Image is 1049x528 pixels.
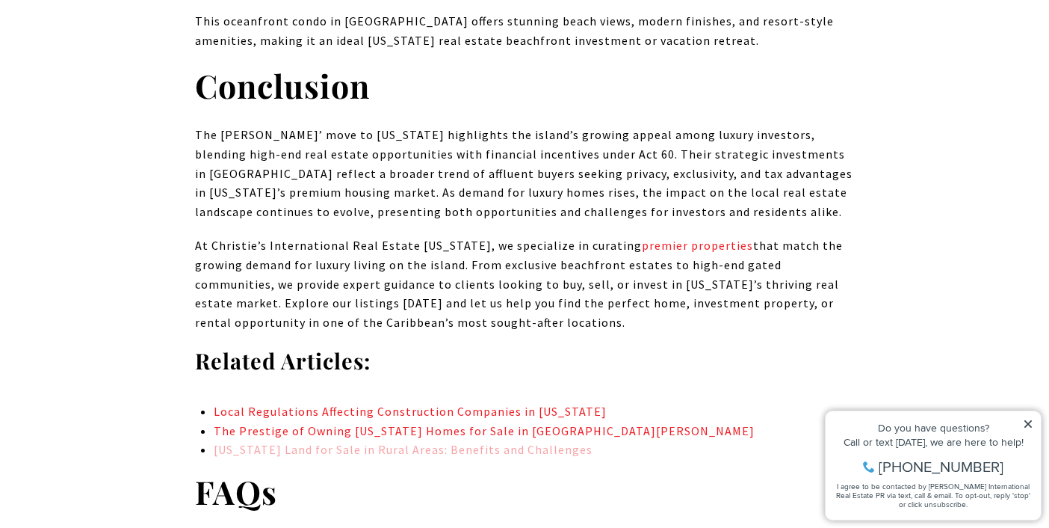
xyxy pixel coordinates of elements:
a: [US_STATE] Land for Sale in Rural Areas: Benefits and Challenges [214,442,592,457]
a: Local Regulations Affecting Construction Companies in [US_STATE] [214,404,607,419]
span: I agree to be contacted by [PERSON_NAME] International Real Estate PR via text, call & email. To ... [19,92,213,120]
p: At Christie’s International Real Estate [US_STATE], we specialize in curating that match the grow... [195,236,854,332]
div: Call or text [DATE], we are here to help! [16,48,216,58]
strong: FAQs [195,470,277,513]
p: The [PERSON_NAME]’ move to [US_STATE] highlights the island’s growing appeal among luxury investo... [195,126,854,221]
a: premier properties - open in a new tab [642,238,753,253]
span: [PHONE_NUMBER] [61,70,186,85]
div: Do you have questions? [16,34,216,44]
strong: Conclusion [195,64,370,107]
strong: Related Articles: [195,346,371,375]
p: This oceanfront condo in [GEOGRAPHIC_DATA] offers stunning beach views, modern finishes, and reso... [195,12,854,50]
a: The Prestige of Owning [US_STATE] Homes for Sale in [GEOGRAPHIC_DATA][PERSON_NAME] [214,423,755,438]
